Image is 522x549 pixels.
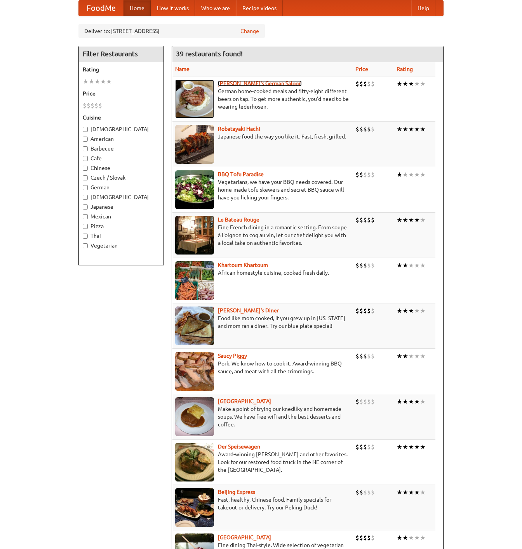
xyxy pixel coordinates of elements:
li: ★ [408,352,414,360]
li: ★ [402,307,408,315]
li: $ [363,397,367,406]
li: $ [359,443,363,451]
li: ★ [397,216,402,224]
img: czechpoint.jpg [175,397,214,436]
p: Fine French dining in a romantic setting. From soupe à l'oignon to coq au vin, let our chef delig... [175,223,349,247]
li: ★ [397,170,402,179]
b: [PERSON_NAME]'s German Saloon [218,80,302,87]
b: [GEOGRAPHIC_DATA] [218,398,271,404]
li: $ [371,80,375,88]
h5: Cuisine [83,114,160,121]
li: $ [371,125,375,133]
li: ★ [408,125,414,133]
img: khartoum.jpg [175,261,214,300]
input: Mexican [83,214,88,219]
li: ★ [106,77,112,86]
a: BBQ Tofu Paradise [218,171,264,177]
label: Vegetarian [83,242,160,249]
label: Pizza [83,222,160,230]
a: Der Speisewagen [218,443,260,450]
input: [DEMOGRAPHIC_DATA] [83,127,88,132]
a: Home [124,0,151,16]
li: ★ [402,261,408,270]
li: ★ [414,533,420,542]
input: American [83,137,88,142]
img: speisewagen.jpg [175,443,214,481]
img: esthers.jpg [175,80,214,118]
a: Robatayaki Hachi [218,126,260,132]
li: $ [367,307,371,315]
li: ★ [408,216,414,224]
label: American [83,135,160,143]
li: $ [359,80,363,88]
li: $ [363,216,367,224]
li: ★ [397,125,402,133]
li: ★ [420,533,426,542]
a: Who we are [195,0,236,16]
a: Recipe videos [236,0,283,16]
li: $ [371,216,375,224]
li: $ [83,101,87,110]
li: $ [359,488,363,497]
input: Pizza [83,224,88,229]
li: ★ [414,80,420,88]
p: Vegetarians, we have your BBQ needs covered. Our home-made tofu skewers and secret BBQ sauce will... [175,178,349,201]
input: Czech / Slovak [83,175,88,180]
li: ★ [402,488,408,497]
a: [GEOGRAPHIC_DATA] [218,534,271,540]
li: ★ [420,170,426,179]
li: $ [359,170,363,179]
a: Change [240,27,259,35]
li: $ [367,216,371,224]
label: Chinese [83,164,160,172]
li: ★ [408,533,414,542]
li: ★ [408,261,414,270]
li: ★ [397,443,402,451]
li: $ [363,443,367,451]
li: $ [359,352,363,360]
li: $ [363,125,367,133]
li: $ [367,80,371,88]
img: tofuparadise.jpg [175,170,214,209]
li: ★ [397,307,402,315]
li: ★ [420,443,426,451]
a: Beijing Express [218,489,255,495]
li: ★ [402,170,408,179]
label: Cafe [83,154,160,162]
label: [DEMOGRAPHIC_DATA] [83,125,160,133]
li: ★ [402,397,408,406]
li: ★ [89,77,94,86]
p: Pork. We know how to cook it. Award-winning BBQ sauce, and meat with all the trimmings. [175,360,349,375]
li: $ [371,533,375,542]
li: ★ [414,352,420,360]
li: ★ [420,261,426,270]
a: Khartoum Khartoum [218,262,268,268]
li: ★ [420,125,426,133]
input: Japanese [83,204,88,210]
p: Award-winning [PERSON_NAME] and other favorites. Look for our restored food truck in the NE corne... [175,450,349,474]
li: $ [355,261,359,270]
b: Le Bateau Rouge [218,216,259,223]
p: Fast, healthy, Chinese food. Family specials for takeout or delivery. Try our Peking Duck! [175,496,349,511]
li: $ [359,533,363,542]
b: Saucy Piggy [218,353,247,359]
h4: Filter Restaurants [79,46,164,62]
li: ★ [420,216,426,224]
a: Rating [397,66,413,72]
li: $ [367,443,371,451]
li: $ [355,80,359,88]
li: ★ [402,352,408,360]
li: $ [355,443,359,451]
li: $ [363,80,367,88]
li: ★ [402,80,408,88]
li: $ [367,397,371,406]
li: $ [371,443,375,451]
li: $ [90,101,94,110]
li: ★ [402,216,408,224]
li: ★ [397,397,402,406]
li: ★ [420,307,426,315]
li: ★ [408,443,414,451]
a: How it works [151,0,195,16]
